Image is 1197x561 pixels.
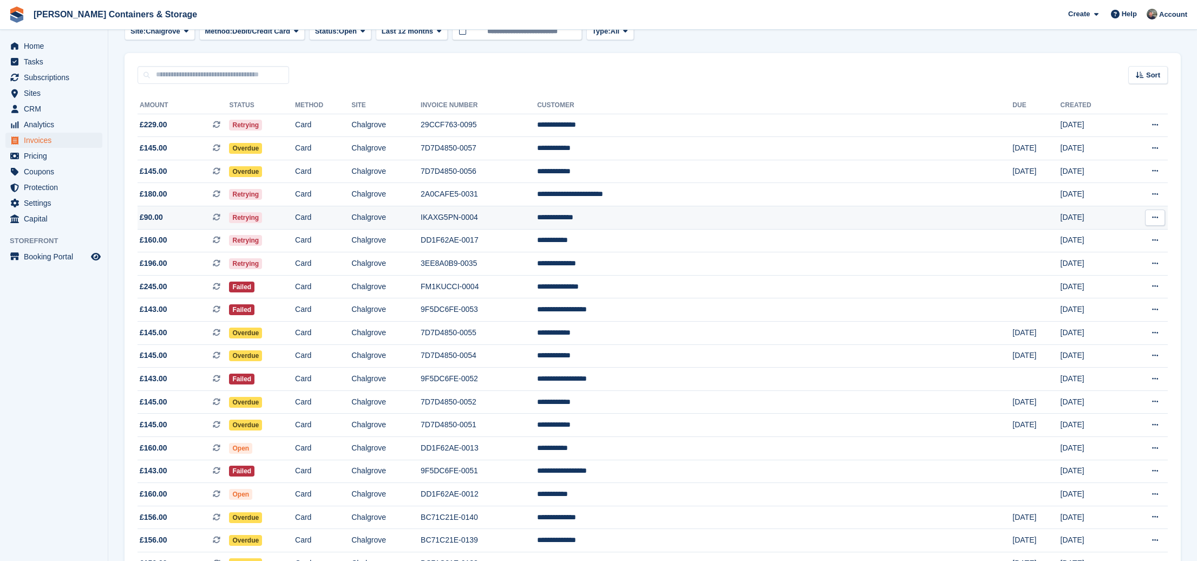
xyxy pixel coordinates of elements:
td: [DATE] [1061,483,1122,506]
td: DD1F62AE-0017 [421,229,537,252]
span: Overdue [229,328,262,338]
a: menu [5,101,102,116]
span: Failed [229,282,254,292]
td: [DATE] [1061,275,1122,298]
span: £145.00 [140,142,167,154]
td: Card [295,160,351,183]
span: £180.00 [140,188,167,200]
td: 7D7D4850-0051 [421,414,537,437]
span: £160.00 [140,488,167,500]
button: Last 12 months [376,23,448,41]
span: Coupons [24,164,89,179]
td: [DATE] [1061,414,1122,437]
td: Chalgrove [351,460,421,483]
td: Card [295,298,351,322]
td: Card [295,483,351,506]
td: Chalgrove [351,322,421,345]
span: Last 12 months [382,26,433,37]
td: Chalgrove [351,229,421,252]
td: Chalgrove [351,414,421,437]
a: menu [5,86,102,101]
td: Card [295,275,351,298]
button: Type: All [586,23,634,41]
span: £229.00 [140,119,167,131]
td: [DATE] [1061,298,1122,322]
td: 3EE8A0B9-0035 [421,252,537,276]
td: 7D7D4850-0054 [421,344,537,368]
span: Pricing [24,148,89,164]
span: £145.00 [140,166,167,177]
span: £145.00 [140,327,167,338]
span: Tasks [24,54,89,69]
a: menu [5,180,102,195]
span: Capital [24,211,89,226]
span: Overdue [229,535,262,546]
span: Storefront [10,236,108,246]
td: [DATE] [1061,344,1122,368]
td: 7D7D4850-0052 [421,390,537,414]
span: Overdue [229,397,262,408]
td: Card [295,414,351,437]
td: 9F5DC6FE-0052 [421,368,537,391]
td: Card [295,229,351,252]
span: Booking Portal [24,249,89,264]
span: CRM [24,101,89,116]
span: Retrying [229,235,262,246]
td: [DATE] [1012,344,1060,368]
a: menu [5,54,102,69]
span: £145.00 [140,419,167,430]
td: [DATE] [1012,322,1060,345]
td: [DATE] [1061,229,1122,252]
td: Chalgrove [351,137,421,160]
a: menu [5,133,102,148]
a: menu [5,117,102,132]
span: Type: [592,26,611,37]
span: £143.00 [140,465,167,477]
span: Overdue [229,512,262,523]
td: Chalgrove [351,206,421,230]
th: Invoice Number [421,97,537,114]
span: Status: [315,26,339,37]
td: BC71C21E-0140 [421,506,537,529]
span: Help [1122,9,1137,19]
span: Overdue [229,143,262,154]
span: Open [229,443,252,454]
th: Status [229,97,295,114]
td: Chalgrove [351,160,421,183]
span: Chalgrove [146,26,180,37]
a: [PERSON_NAME] Containers & Storage [29,5,201,23]
span: £143.00 [140,304,167,315]
td: Card [295,114,351,137]
span: Protection [24,180,89,195]
td: BC71C21E-0139 [421,529,537,552]
td: 7D7D4850-0056 [421,160,537,183]
td: [DATE] [1012,390,1060,414]
td: Chalgrove [351,506,421,529]
span: £160.00 [140,234,167,246]
span: Method: [205,26,233,37]
td: Chalgrove [351,183,421,206]
span: £145.00 [140,396,167,408]
button: Site: Chalgrove [125,23,195,41]
td: Chalgrove [351,368,421,391]
span: Settings [24,195,89,211]
td: Card [295,390,351,414]
td: [DATE] [1012,414,1060,437]
td: Chalgrove [351,344,421,368]
span: Site: [130,26,146,37]
span: Overdue [229,420,262,430]
span: Analytics [24,117,89,132]
td: Card [295,437,351,460]
td: [DATE] [1061,206,1122,230]
th: Due [1012,97,1060,114]
td: Card [295,529,351,552]
td: Card [295,206,351,230]
td: [DATE] [1012,137,1060,160]
a: menu [5,164,102,179]
span: Retrying [229,120,262,131]
td: Chalgrove [351,437,421,460]
td: Card [295,183,351,206]
td: [DATE] [1012,160,1060,183]
td: [DATE] [1012,506,1060,529]
td: Chalgrove [351,529,421,552]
